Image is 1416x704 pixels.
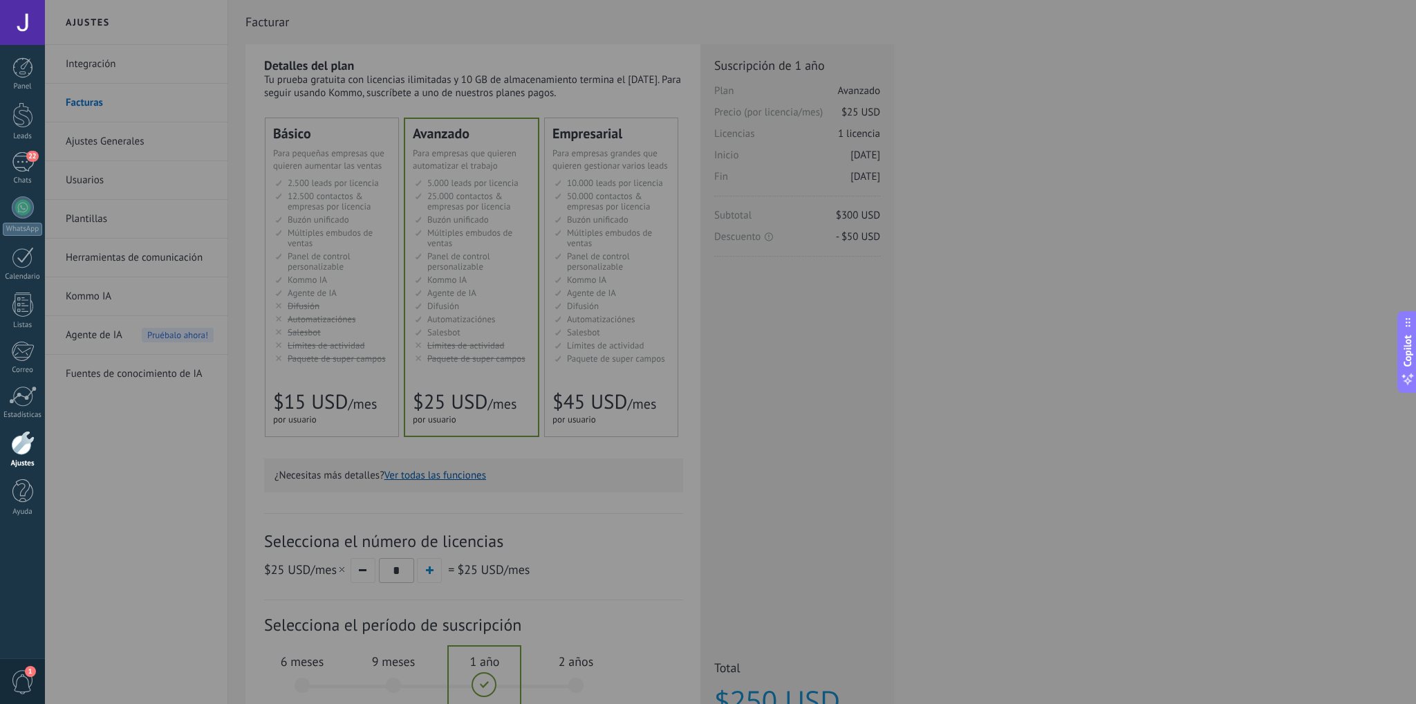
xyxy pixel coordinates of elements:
[3,321,43,330] div: Listas
[3,366,43,375] div: Correo
[3,411,43,420] div: Estadísticas
[3,459,43,468] div: Ajustes
[3,508,43,517] div: Ayuda
[3,176,43,185] div: Chats
[3,223,42,236] div: WhatsApp
[3,272,43,281] div: Calendario
[26,151,38,162] span: 22
[3,82,43,91] div: Panel
[25,666,36,677] span: 1
[3,132,43,141] div: Leads
[1401,335,1415,367] span: Copilot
